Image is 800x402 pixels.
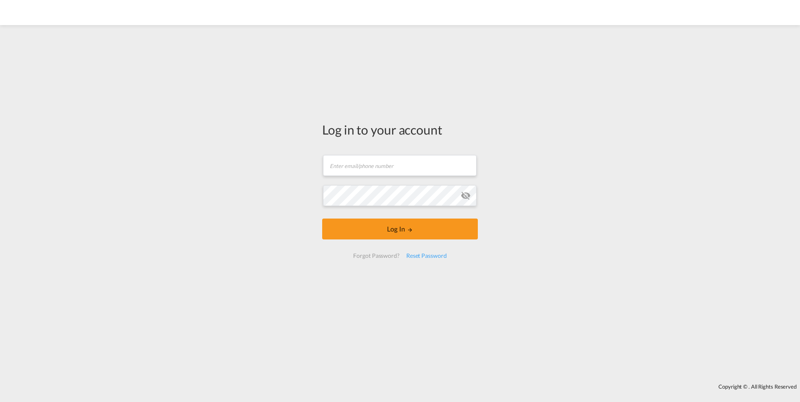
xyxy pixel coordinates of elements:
md-icon: icon-eye-off [461,191,471,201]
input: Enter email/phone number [323,155,477,176]
div: Forgot Password? [350,248,403,263]
div: Log in to your account [322,121,478,138]
button: LOGIN [322,219,478,239]
div: Reset Password [403,248,450,263]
